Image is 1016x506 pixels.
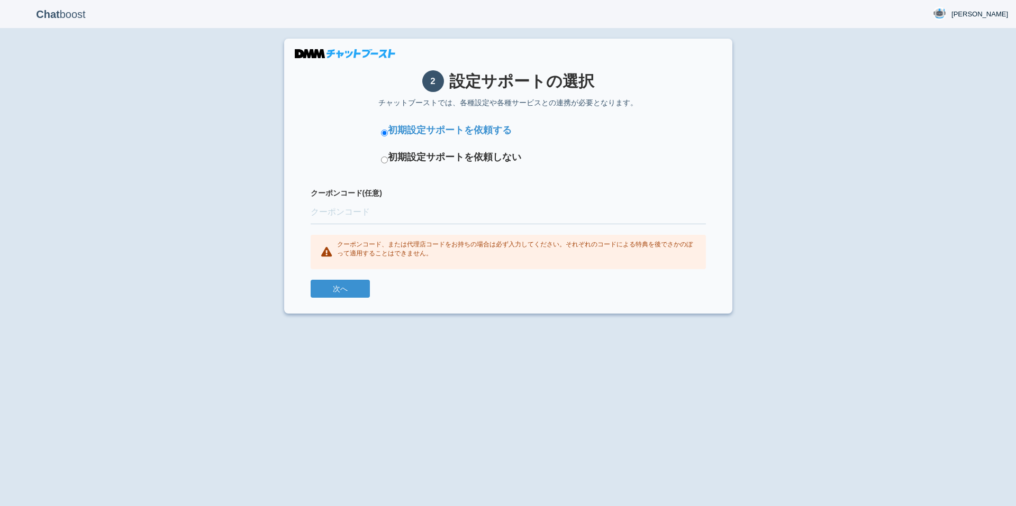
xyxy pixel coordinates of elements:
[422,70,444,92] span: 2
[337,240,695,258] p: クーポンコード、または代理店コードをお持ちの場合は必ず入力してください。それぞれのコードによる特典を後でさかのぼって適用することはできません。
[388,124,512,137] label: 初期設定サポートを依頼する
[311,188,706,198] label: クーポンコード(任意)
[311,97,706,108] p: チャットブーストでは、各種設定や各種サービスとの連携が必要となります。
[951,9,1008,20] span: [PERSON_NAME]
[36,8,59,20] b: Chat
[933,7,946,20] img: User Image
[311,280,370,298] button: 次へ
[295,49,395,58] img: DMMチャットブースト
[311,70,706,92] h1: 設定サポートの選択
[388,151,521,164] label: 初期設定サポートを依頼しない
[8,1,114,27] p: boost
[311,201,706,224] input: クーポンコード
